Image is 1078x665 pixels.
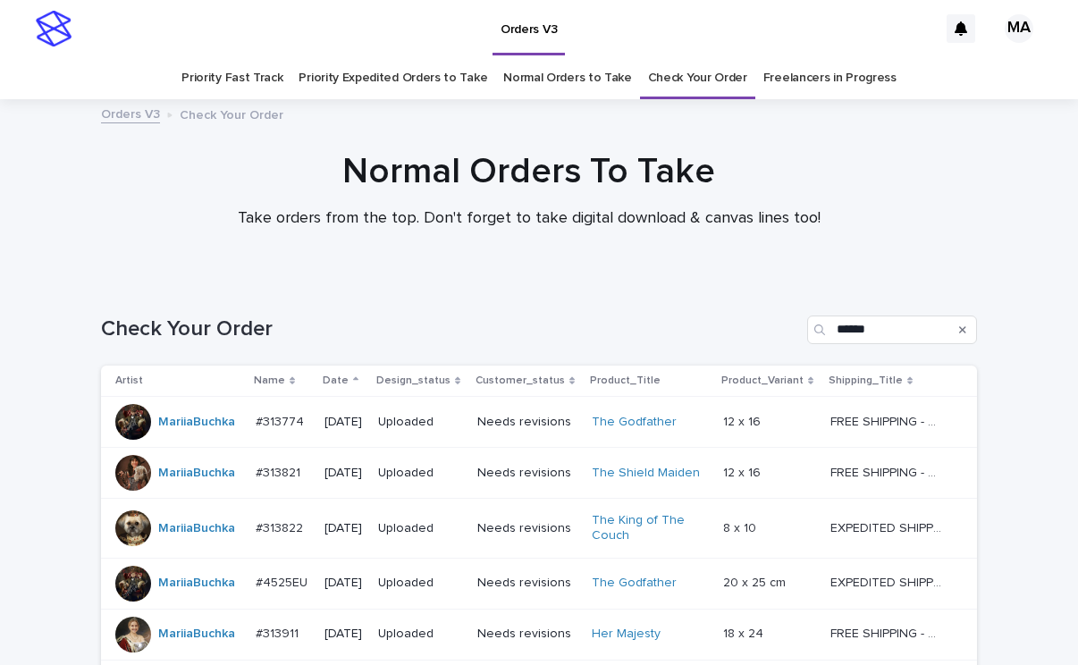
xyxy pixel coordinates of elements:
[477,627,577,642] p: Needs revisions
[477,521,577,536] p: Needs revisions
[91,150,967,193] h1: Normal Orders To Take
[807,316,977,344] input: Search
[36,11,72,46] img: stacker-logo-s-only.png
[592,415,677,430] a: The Godfather
[324,576,364,591] p: [DATE]
[477,415,577,430] p: Needs revisions
[254,371,285,391] p: Name
[180,104,283,123] p: Check Your Order
[115,371,143,391] p: Artist
[299,57,487,99] a: Priority Expedited Orders to Take
[378,521,463,536] p: Uploaded
[376,371,451,391] p: Design_status
[158,466,235,481] a: MariiaBuchka
[101,448,977,499] tr: MariiaBuchka #313821#313821 [DATE]UploadedNeeds revisionsThe Shield Maiden 12 x 1612 x 16 FREE SH...
[592,627,661,642] a: Her Majesty
[723,411,764,430] p: 12 x 16
[172,209,887,229] p: Take orders from the top. Don't forget to take digital download & canvas lines too!
[256,462,304,481] p: #313821
[324,627,364,642] p: [DATE]
[592,513,703,543] a: The King of The Couch
[158,627,235,642] a: MariiaBuchka
[181,57,282,99] a: Priority Fast Track
[256,572,311,591] p: #4525EU
[324,415,364,430] p: [DATE]
[101,103,160,123] a: Orders V3
[378,466,463,481] p: Uploaded
[829,371,903,391] p: Shipping_Title
[158,415,235,430] a: MariiaBuchka
[830,572,946,591] p: EXPEDITED SHIPPING - preview in 1-2 business day; delivery up to 5 days after your approval
[830,518,946,536] p: EXPEDITED SHIPPING - preview in 1 business day; delivery up to 5 business days after your approval.
[592,466,700,481] a: The Shield Maiden
[1005,14,1033,43] div: MA
[158,576,235,591] a: MariiaBuchka
[477,576,577,591] p: Needs revisions
[477,466,577,481] p: Needs revisions
[158,521,235,536] a: MariiaBuchka
[378,415,463,430] p: Uploaded
[763,57,897,99] a: Freelancers in Progress
[378,627,463,642] p: Uploaded
[476,371,565,391] p: Customer_status
[723,518,760,536] p: 8 x 10
[324,521,364,536] p: [DATE]
[503,57,632,99] a: Normal Orders to Take
[648,57,747,99] a: Check Your Order
[723,462,764,481] p: 12 x 16
[590,371,661,391] p: Product_Title
[830,411,946,430] p: FREE SHIPPING - preview in 1-2 business days, after your approval delivery will take 5-10 b.d.
[101,499,977,559] tr: MariiaBuchka #313822#313822 [DATE]UploadedNeeds revisionsThe King of The Couch 8 x 108 x 10 EXPED...
[378,576,463,591] p: Uploaded
[721,371,804,391] p: Product_Variant
[256,411,307,430] p: #313774
[830,462,946,481] p: FREE SHIPPING - preview in 1-2 business days, after your approval delivery will take 5-10 b.d.
[256,623,302,642] p: #313911
[101,316,800,342] h1: Check Your Order
[592,576,677,591] a: The Godfather
[256,518,307,536] p: #313822
[723,572,789,591] p: 20 x 25 cm
[324,466,364,481] p: [DATE]
[723,623,767,642] p: 18 x 24
[323,371,349,391] p: Date
[101,558,977,609] tr: MariiaBuchka #4525EU#4525EU [DATE]UploadedNeeds revisionsThe Godfather 20 x 25 cm20 x 25 cm EXPED...
[101,609,977,660] tr: MariiaBuchka #313911#313911 [DATE]UploadedNeeds revisionsHer Majesty 18 x 2418 x 24 FREE SHIPPING...
[101,397,977,448] tr: MariiaBuchka #313774#313774 [DATE]UploadedNeeds revisionsThe Godfather 12 x 1612 x 16 FREE SHIPPI...
[830,623,946,642] p: FREE SHIPPING - preview in 1-2 business days, after your approval delivery will take 5-10 b.d.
